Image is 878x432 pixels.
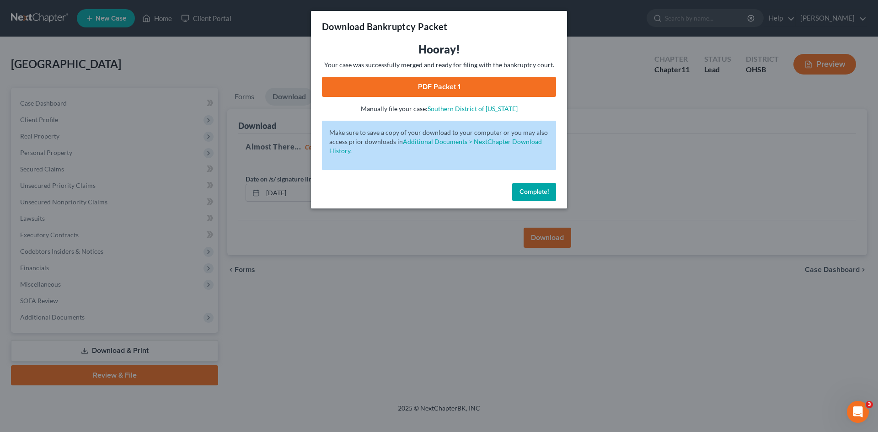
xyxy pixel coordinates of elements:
a: PDF Packet 1 [322,77,556,97]
span: 3 [866,401,873,408]
a: Additional Documents > NextChapter Download History. [329,138,542,155]
span: Complete! [519,188,549,196]
a: Southern District of [US_STATE] [428,105,518,112]
p: Manually file your case: [322,104,556,113]
iframe: Intercom live chat [847,401,869,423]
p: Make sure to save a copy of your download to your computer or you may also access prior downloads in [329,128,549,155]
button: Complete! [512,183,556,201]
h3: Hooray! [322,42,556,57]
h3: Download Bankruptcy Packet [322,20,447,33]
p: Your case was successfully merged and ready for filing with the bankruptcy court. [322,60,556,69]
